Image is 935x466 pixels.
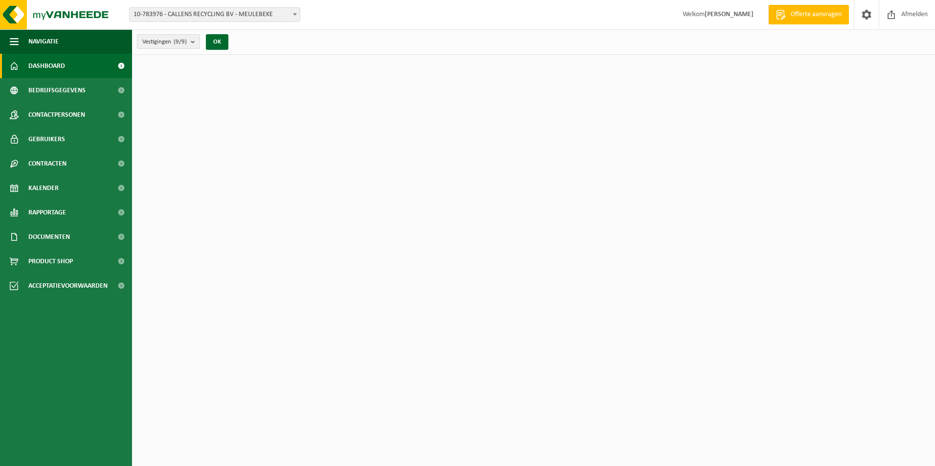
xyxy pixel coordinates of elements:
span: Rapportage [28,200,66,225]
span: Kalender [28,176,59,200]
span: Dashboard [28,54,65,78]
button: OK [206,34,228,50]
count: (9/9) [174,39,187,45]
span: 10-783976 - CALLENS RECYCLING BV - MEULEBEKE [130,8,300,21]
span: Gebruikers [28,127,65,151]
span: Vestigingen [142,35,187,49]
strong: [PERSON_NAME] [705,11,754,18]
span: 10-783976 - CALLENS RECYCLING BV - MEULEBEKE [129,7,300,22]
span: Navigatie [28,29,59,54]
span: Acceptatievoorwaarden [28,274,108,298]
span: Product Shop [28,249,73,274]
span: Bedrijfsgegevens [28,78,86,103]
button: Vestigingen(9/9) [137,34,200,49]
span: Contactpersonen [28,103,85,127]
span: Offerte aanvragen [788,10,844,20]
span: Documenten [28,225,70,249]
a: Offerte aanvragen [768,5,849,24]
span: Contracten [28,151,67,176]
